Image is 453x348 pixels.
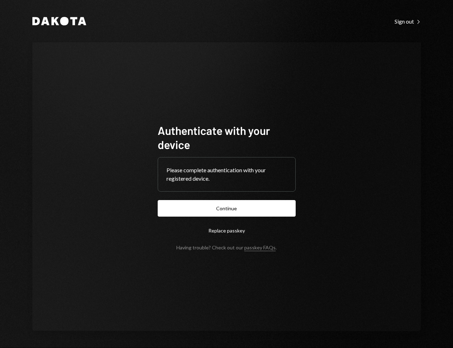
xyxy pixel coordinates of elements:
[395,17,421,25] a: Sign out
[395,18,421,25] div: Sign out
[158,200,296,217] button: Continue
[166,166,287,183] div: Please complete authentication with your registered device.
[158,222,296,239] button: Replace passkey
[158,123,296,151] h1: Authenticate with your device
[244,244,276,251] a: passkey FAQs
[176,244,277,250] div: Having trouble? Check out our .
